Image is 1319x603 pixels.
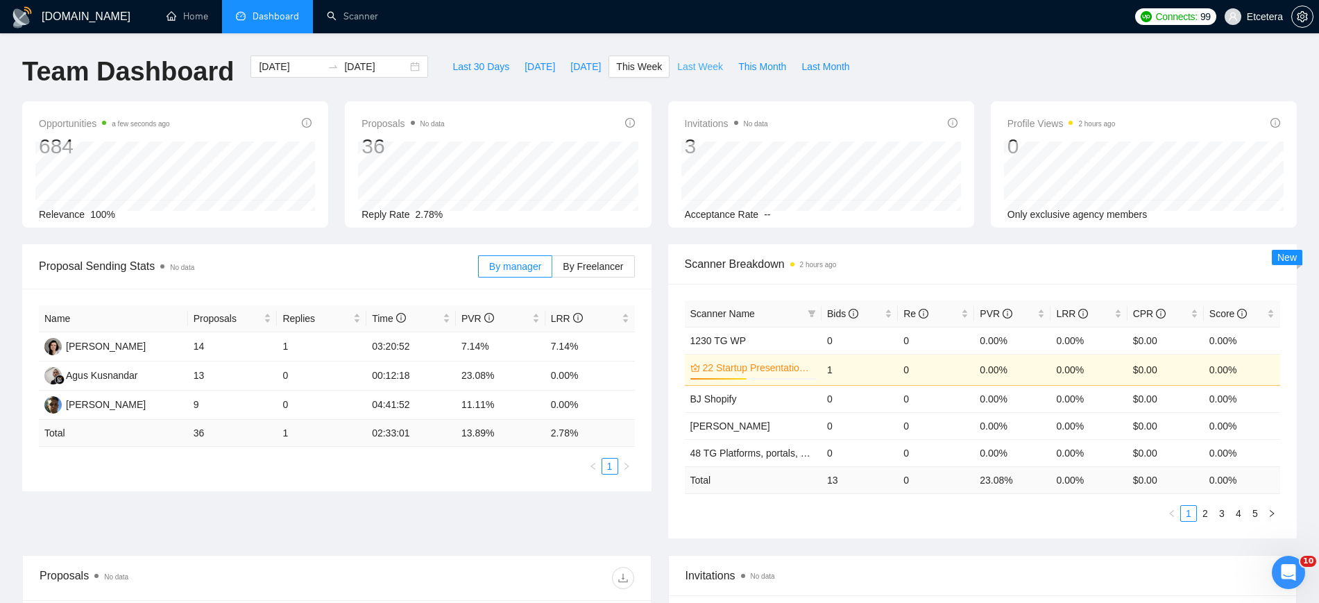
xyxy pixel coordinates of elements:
[188,305,278,332] th: Proposals
[1268,509,1276,518] span: right
[327,61,339,72] span: to
[690,448,859,459] a: 48 TG Platforms, portals, marketplaces
[822,354,898,385] td: 1
[751,572,775,580] span: No data
[794,56,857,78] button: Last Month
[39,115,170,132] span: Opportunities
[685,133,768,160] div: 3
[1214,505,1230,522] li: 3
[44,369,138,380] a: AKAgus Kusnandar
[686,567,1280,584] span: Invitations
[1181,506,1196,521] a: 1
[974,412,1050,439] td: 0.00%
[1007,115,1116,132] span: Profile Views
[545,332,635,362] td: 7.14%
[974,354,1050,385] td: 0.00%
[670,56,731,78] button: Last Week
[690,363,700,373] span: crown
[563,261,623,272] span: By Freelancer
[1300,556,1316,567] span: 10
[277,305,366,332] th: Replies
[685,115,768,132] span: Invitations
[104,573,128,581] span: No data
[690,393,737,405] a: BJ Shopify
[55,375,65,384] img: gigradar-bm.png
[1050,466,1127,493] td: 0.00 %
[974,327,1050,354] td: 0.00%
[563,56,609,78] button: [DATE]
[898,354,974,385] td: 0
[282,311,350,326] span: Replies
[1291,11,1313,22] a: setting
[1291,6,1313,28] button: setting
[40,567,337,589] div: Proposals
[545,420,635,447] td: 2.78 %
[625,118,635,128] span: info-circle
[1263,505,1280,522] li: Next Page
[525,59,555,74] span: [DATE]
[188,332,278,362] td: 14
[112,120,169,128] time: a few seconds ago
[366,391,456,420] td: 04:41:52
[1127,412,1204,439] td: $0.00
[39,257,478,275] span: Proposal Sending Stats
[361,209,409,220] span: Reply Rate
[609,56,670,78] button: This Week
[327,61,339,72] span: swap-right
[44,367,62,384] img: AK
[731,56,794,78] button: This Month
[456,420,545,447] td: 13.89 %
[1127,385,1204,412] td: $0.00
[822,439,898,466] td: 0
[585,458,602,475] button: left
[66,397,146,412] div: [PERSON_NAME]
[366,362,456,391] td: 00:12:18
[822,466,898,493] td: 13
[1263,505,1280,522] button: right
[445,56,517,78] button: Last 30 Days
[1214,506,1229,521] a: 3
[167,10,208,22] a: homeHome
[822,327,898,354] td: 0
[1164,505,1180,522] button: left
[618,458,635,475] button: right
[1050,354,1127,385] td: 0.00%
[602,458,618,475] li: 1
[685,466,822,493] td: Total
[1050,327,1127,354] td: 0.00%
[1133,308,1166,319] span: CPR
[974,439,1050,466] td: 0.00%
[456,362,545,391] td: 23.08%
[551,313,583,324] span: LRR
[1204,385,1280,412] td: 0.00%
[616,59,662,74] span: This Week
[456,332,545,362] td: 7.14%
[703,360,813,375] a: 22 Startup Presentation ([PERSON_NAME])
[1050,412,1127,439] td: 0.00%
[277,362,366,391] td: 0
[613,572,633,584] span: download
[396,313,406,323] span: info-circle
[1204,439,1280,466] td: 0.00%
[1204,412,1280,439] td: 0.00%
[361,133,444,160] div: 36
[744,120,768,128] span: No data
[898,412,974,439] td: 0
[194,311,262,326] span: Proposals
[903,308,928,319] span: Re
[277,332,366,362] td: 1
[1164,505,1180,522] li: Previous Page
[1078,120,1115,128] time: 2 hours ago
[452,59,509,74] span: Last 30 Days
[277,420,366,447] td: 1
[585,458,602,475] li: Previous Page
[801,59,849,74] span: Last Month
[1230,505,1247,522] li: 4
[188,391,278,420] td: 9
[259,59,322,74] input: Start date
[1050,439,1127,466] td: 0.00%
[898,466,974,493] td: 0
[849,309,858,319] span: info-circle
[90,209,115,220] span: 100%
[484,313,494,323] span: info-circle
